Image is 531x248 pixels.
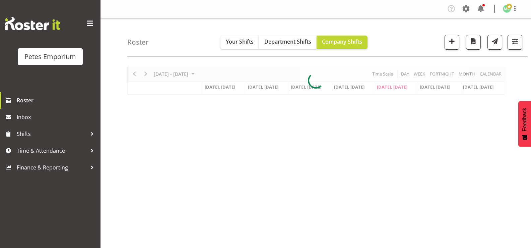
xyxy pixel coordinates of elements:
button: Your Shifts [220,36,259,49]
span: Department Shifts [264,38,311,45]
h4: Roster [127,38,149,46]
button: Company Shifts [317,36,368,49]
span: Company Shifts [322,38,362,45]
button: Department Shifts [259,36,317,49]
span: Shifts [17,129,87,139]
button: Add a new shift [445,35,459,50]
img: melissa-cowen2635.jpg [503,5,511,13]
button: Send a list of all shifts for the selected filtered period to all rostered employees. [487,35,502,50]
span: Time & Attendance [17,146,87,156]
div: Petes Emporium [24,52,76,62]
span: Roster [17,95,97,105]
img: Rosterit website logo [5,17,60,30]
span: Inbox [17,112,97,122]
button: Filter Shifts [508,35,522,50]
button: Feedback - Show survey [518,101,531,147]
span: Feedback [522,108,528,131]
button: Download a PDF of the roster according to the set date range. [466,35,481,50]
span: Finance & Reporting [17,162,87,172]
span: Your Shifts [226,38,254,45]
